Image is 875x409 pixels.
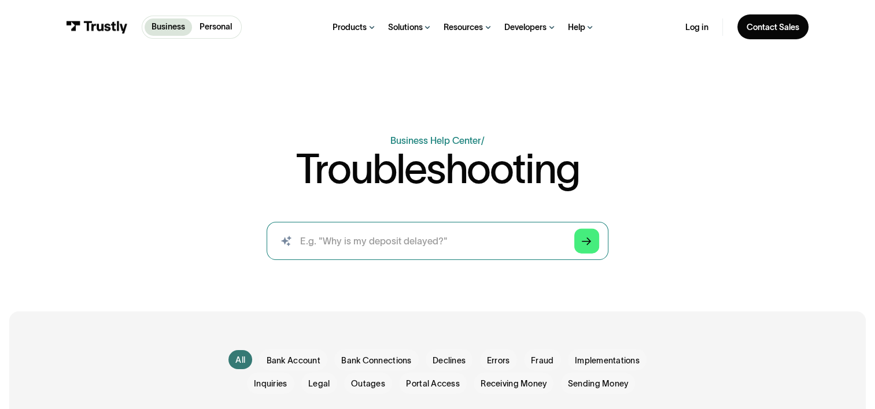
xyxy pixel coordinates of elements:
[213,349,661,393] form: Email Form
[504,22,547,33] div: Developers
[267,222,608,259] form: Search
[296,148,579,189] h1: Troubleshooting
[433,355,466,366] span: Declines
[481,378,547,389] span: Receiving Money
[200,21,232,33] p: Personal
[254,378,287,389] span: Inquiries
[67,21,128,34] img: Trustly Logo
[308,378,330,389] span: Legal
[333,22,367,33] div: Products
[531,355,553,366] span: Fraud
[737,14,809,39] a: Contact Sales
[487,355,510,366] span: Errors
[568,22,585,33] div: Help
[192,18,238,36] a: Personal
[747,22,799,33] div: Contact Sales
[406,378,459,389] span: Portal Access
[228,350,252,369] a: All
[351,378,385,389] span: Outages
[388,22,423,33] div: Solutions
[444,22,483,33] div: Resources
[267,222,608,259] input: search
[267,355,320,366] span: Bank Account
[145,18,192,36] a: Business
[235,354,245,366] div: All
[568,378,628,389] span: Sending Money
[575,355,640,366] span: Implementations
[341,355,411,366] span: Bank Connections
[481,135,485,146] div: /
[390,135,481,146] a: Business Help Center
[152,21,185,33] p: Business
[685,22,708,33] a: Log in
